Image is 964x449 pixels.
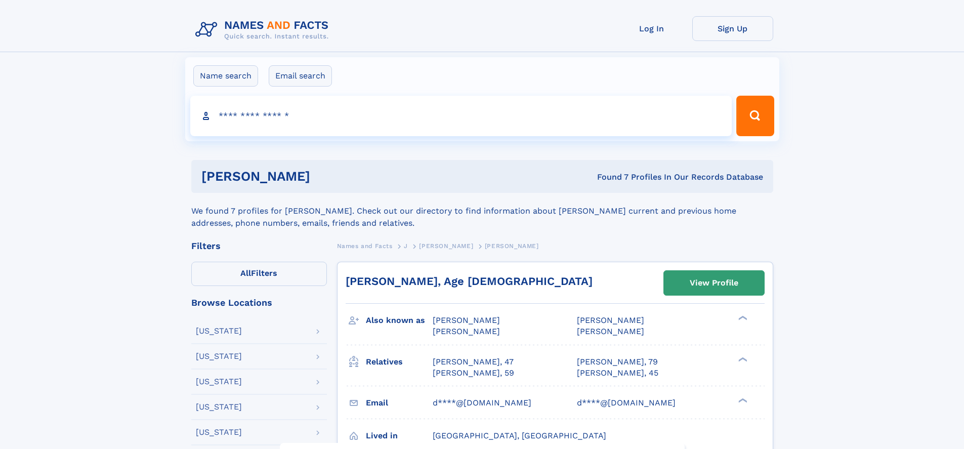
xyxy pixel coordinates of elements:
[485,242,539,250] span: [PERSON_NAME]
[736,397,748,403] div: ❯
[611,16,692,41] a: Log In
[201,170,454,183] h1: [PERSON_NAME]
[433,326,500,336] span: [PERSON_NAME]
[366,312,433,329] h3: Also known as
[196,352,242,360] div: [US_STATE]
[419,239,473,252] a: [PERSON_NAME]
[191,241,327,251] div: Filters
[337,239,393,252] a: Names and Facts
[240,268,251,278] span: All
[433,356,514,368] a: [PERSON_NAME], 47
[191,16,337,44] img: Logo Names and Facts
[692,16,773,41] a: Sign Up
[346,275,593,288] a: [PERSON_NAME], Age [DEMOGRAPHIC_DATA]
[366,353,433,371] h3: Relatives
[577,326,644,336] span: [PERSON_NAME]
[453,172,763,183] div: Found 7 Profiles In Our Records Database
[191,262,327,286] label: Filters
[366,427,433,444] h3: Lived in
[196,403,242,411] div: [US_STATE]
[190,96,732,136] input: search input
[193,65,258,87] label: Name search
[433,315,500,325] span: [PERSON_NAME]
[191,193,773,229] div: We found 7 profiles for [PERSON_NAME]. Check out our directory to find information about [PERSON_...
[404,242,408,250] span: J
[366,394,433,412] h3: Email
[196,428,242,436] div: [US_STATE]
[196,378,242,386] div: [US_STATE]
[191,298,327,307] div: Browse Locations
[664,271,764,295] a: View Profile
[196,327,242,335] div: [US_STATE]
[577,368,658,379] a: [PERSON_NAME], 45
[736,315,748,321] div: ❯
[736,356,748,362] div: ❯
[577,356,658,368] a: [PERSON_NAME], 79
[269,65,332,87] label: Email search
[577,315,644,325] span: [PERSON_NAME]
[419,242,473,250] span: [PERSON_NAME]
[736,96,774,136] button: Search Button
[404,239,408,252] a: J
[690,271,738,295] div: View Profile
[433,431,606,440] span: [GEOGRAPHIC_DATA], [GEOGRAPHIC_DATA]
[433,368,514,379] a: [PERSON_NAME], 59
